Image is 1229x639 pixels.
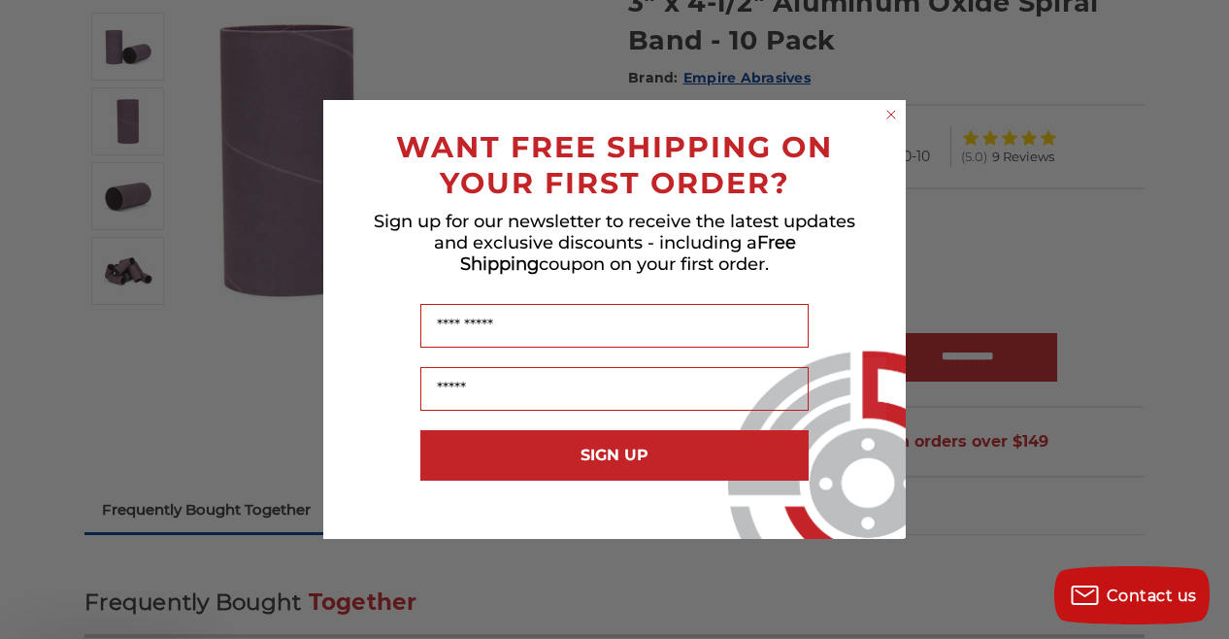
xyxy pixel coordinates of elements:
span: Free Shipping [460,232,796,275]
button: SIGN UP [420,430,809,481]
span: Contact us [1107,587,1197,605]
input: Email [420,367,809,411]
span: WANT FREE SHIPPING ON YOUR FIRST ORDER? [396,129,833,201]
button: Close dialog [881,105,901,124]
button: Contact us [1054,566,1210,624]
span: Sign up for our newsletter to receive the latest updates and exclusive discounts - including a co... [374,211,855,275]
